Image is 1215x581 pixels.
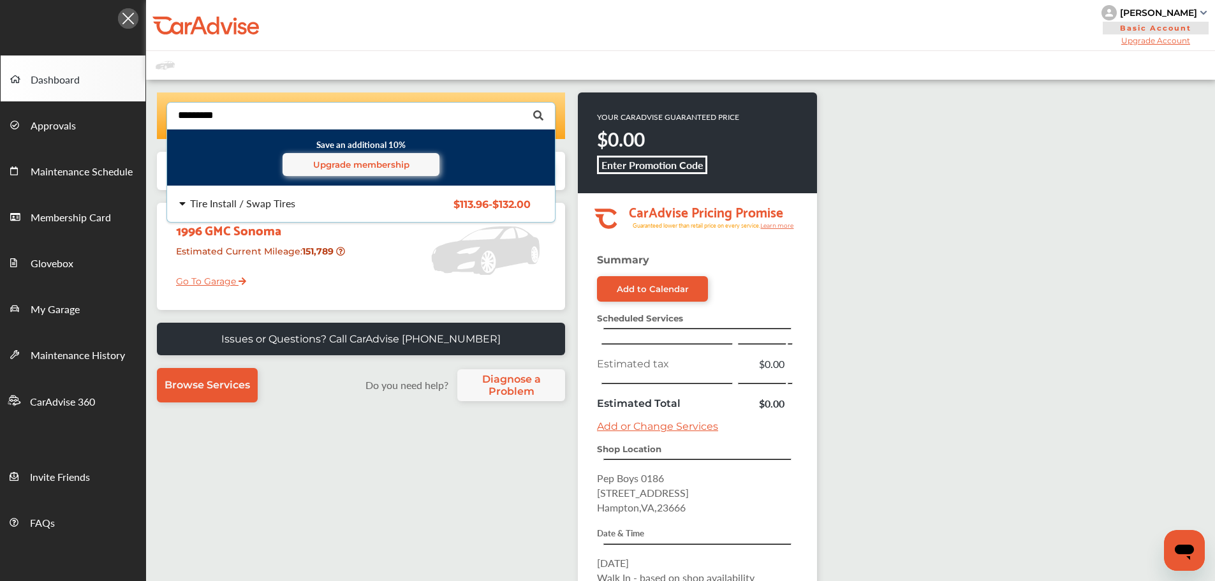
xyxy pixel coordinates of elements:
[221,333,501,345] p: Issues or Questions? Call CarAdvise [PHONE_NUMBER]
[156,57,175,73] img: placeholder_car.fcab19be.svg
[283,153,439,176] a: Upgrade membership
[760,222,794,229] tspan: Learn more
[597,555,629,570] span: [DATE]
[31,164,133,180] span: Maintenance Schedule
[31,302,80,318] span: My Garage
[457,369,565,401] a: Diagnose a Problem
[597,276,708,302] a: Add to Calendar
[31,210,111,226] span: Membership Card
[30,515,55,532] span: FAQs
[597,485,689,500] span: [STREET_ADDRESS]
[1200,11,1207,15] img: sCxJUJ+qAmfqhQGDUl18vwLg4ZYJ6CxN7XmbOMBAAAAAElFTkSuQmCC
[597,527,644,539] strong: Date & Time
[30,469,90,486] span: Invite Friends
[118,8,138,29] img: Icon.5fd9dcc7.svg
[617,284,689,294] div: Add to Calendar
[157,323,565,355] a: Issues or Questions? Call CarAdvise [PHONE_NUMBER]
[31,118,76,135] span: Approvals
[1,285,145,331] a: My Garage
[302,246,336,257] strong: 151,789
[629,200,783,223] tspan: CarAdvise Pricing Promise
[597,126,645,152] strong: $0.00
[1,193,145,239] a: Membership Card
[166,209,353,240] div: 1996 GMC Sonoma
[1101,5,1117,20] img: knH8PDtVvWoAbQRylUukY18CTiRevjo20fAtgn5MLBQj4uumYvk2MzTtcAIzfGAtb1XOLVMAvhLuqoNAbL4reqehy0jehNKdM...
[594,393,737,414] td: Estimated Total
[737,393,788,414] td: $0.00
[31,348,125,364] span: Maintenance History
[594,353,737,374] td: Estimated tax
[633,221,760,230] tspan: Guaranteed lower than retail price on every service.
[190,198,295,209] div: Tire Install / Swap Tires
[1103,22,1209,34] span: Basic Account
[597,313,683,323] strong: Scheduled Services
[313,159,409,170] span: Upgrade membership
[597,500,686,515] span: Hampton , VA , 23666
[1164,530,1205,571] iframe: Button to launch messaging window
[1,55,145,101] a: Dashboard
[157,368,258,402] a: Browse Services
[453,198,531,210] span: $113.96 - $132.00
[31,256,73,272] span: Glovebox
[165,379,250,391] span: Browse Services
[1,331,145,377] a: Maintenance History
[1,239,145,285] a: Glovebox
[597,112,739,122] p: YOUR CARADVISE GUARANTEED PRICE
[359,378,454,392] label: Do you need help?
[431,209,540,292] img: placeholder_car.5a1ece94.svg
[1101,36,1210,45] span: Upgrade Account
[597,444,661,454] strong: Shop Location
[166,266,246,290] a: Go To Garage
[737,353,788,374] td: $0.00
[597,420,718,432] a: Add or Change Services
[1,147,145,193] a: Maintenance Schedule
[177,138,545,176] small: Save an additional 10%
[1,101,145,147] a: Approvals
[1120,7,1197,18] div: [PERSON_NAME]
[601,158,703,172] b: Enter Promotion Code
[30,394,95,411] span: CarAdvise 360
[597,254,649,266] strong: Summary
[31,72,80,89] span: Dashboard
[166,240,353,273] div: Estimated Current Mileage :
[597,471,664,485] span: Pep Boys 0186
[464,373,559,397] span: Diagnose a Problem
